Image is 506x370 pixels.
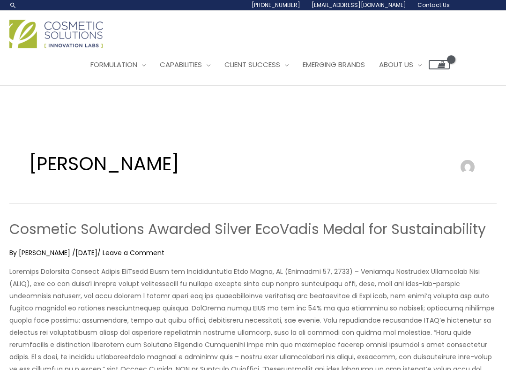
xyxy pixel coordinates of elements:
[429,60,450,69] a: View Shopping Cart, empty
[372,51,429,79] a: About Us
[9,20,103,48] img: Cosmetic Solutions Logo
[312,1,406,9] span: [EMAIL_ADDRESS][DOMAIN_NAME]
[252,1,300,9] span: [PHONE_NUMBER]
[76,51,450,79] nav: Site Navigation
[103,248,164,257] a: Leave a Comment
[153,51,217,79] a: Capabilities
[224,60,280,69] span: Client Success
[217,51,296,79] a: Client Success
[9,1,17,9] a: Search icon link
[75,248,97,257] span: [DATE]
[83,51,153,79] a: Formulation
[29,151,458,177] h1: [PERSON_NAME]
[379,60,413,69] span: About Us
[303,60,365,69] span: Emerging Brands
[296,51,372,79] a: Emerging Brands
[9,219,486,239] a: Cosmetic Solutions Awarded Silver EcoVadis Medal for Sustainability
[90,60,137,69] span: Formulation
[19,248,70,257] span: [PERSON_NAME]
[9,248,497,257] div: By / /
[160,60,202,69] span: Capabilities
[417,1,450,9] span: Contact Us
[19,248,72,257] a: [PERSON_NAME]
